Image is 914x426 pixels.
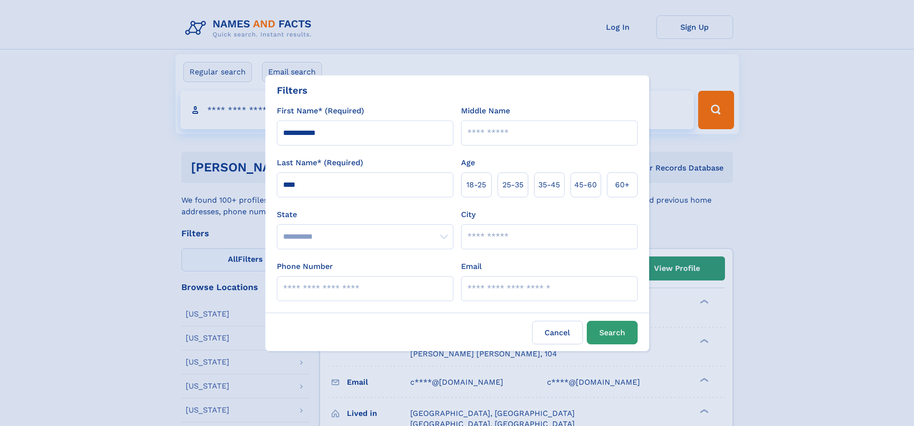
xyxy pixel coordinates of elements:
[277,209,453,220] label: State
[532,321,583,344] label: Cancel
[461,105,510,117] label: Middle Name
[587,321,638,344] button: Search
[277,105,364,117] label: First Name* (Required)
[574,179,597,191] span: 45‑60
[461,209,475,220] label: City
[461,157,475,169] label: Age
[277,157,363,169] label: Last Name* (Required)
[502,179,523,191] span: 25‑35
[277,261,333,272] label: Phone Number
[466,179,486,191] span: 18‑25
[461,261,482,272] label: Email
[615,179,629,191] span: 60+
[538,179,560,191] span: 35‑45
[277,83,308,97] div: Filters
